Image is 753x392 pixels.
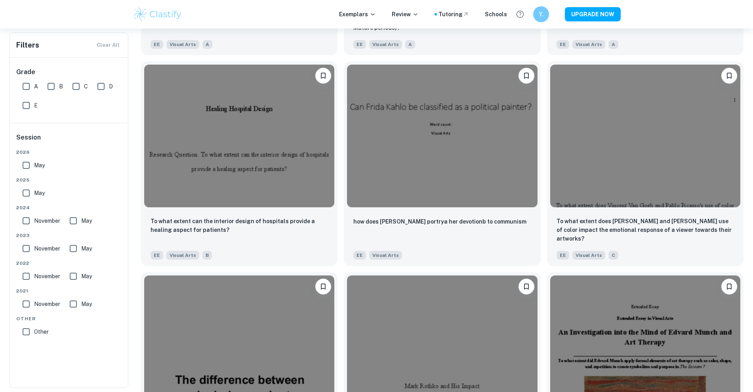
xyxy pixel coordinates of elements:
h6: Y. [536,10,545,19]
span: EE [353,40,366,49]
a: BookmarkTo what extent can the interior design of hospitals provide a healing aspect for patients... [141,61,337,266]
button: Y. [533,6,549,22]
span: A [405,40,415,49]
span: November [34,300,60,308]
span: Other [16,315,122,322]
img: Visual Arts EE example thumbnail: To what extent can the interior design o [144,65,334,207]
span: November [34,244,60,253]
button: Help and Feedback [513,8,527,21]
h6: Grade [16,67,122,77]
span: Visual Arts [572,251,605,260]
span: Visual Arts [166,40,199,49]
span: A [202,40,212,49]
span: EE [151,251,163,260]
span: EE [353,251,366,260]
span: May [81,300,92,308]
span: May [34,161,45,170]
p: Exemplars [339,10,376,19]
button: Bookmark [721,279,737,294]
span: Visual Arts [369,40,402,49]
span: Visual Arts [166,251,199,260]
span: May [34,189,45,197]
span: B [59,82,63,91]
span: EE [151,40,163,49]
a: Tutoring [438,10,469,19]
h6: Session [16,133,122,149]
span: A [608,40,618,49]
p: Review [392,10,419,19]
span: May [81,244,92,253]
button: Bookmark [519,279,534,294]
span: May [81,216,92,225]
a: Schools [485,10,507,19]
img: Clastify logo [133,6,183,22]
span: November [34,216,60,225]
span: 2026 [16,149,122,156]
button: UPGRADE NOW [565,7,621,21]
span: E [34,101,38,110]
span: EE [557,251,569,260]
span: May [81,272,92,281]
span: D [109,82,113,91]
span: 2022 [16,260,122,267]
span: Other [34,327,49,336]
button: Bookmark [519,68,534,84]
h6: Filters [16,40,39,51]
span: B [202,251,212,260]
button: Bookmark [315,68,331,84]
button: Bookmark [721,68,737,84]
span: Visual Arts [572,40,605,49]
a: BookmarkTo what extent does Vincent Van Gogh and Pablo Picasso's use of color impact the emotiona... [547,61,743,266]
span: A [34,82,38,91]
span: 2024 [16,204,122,211]
span: November [34,272,60,281]
span: 2025 [16,176,122,184]
button: Bookmark [315,279,331,294]
p: To what extent can the interior design of hospitals provide a healing aspect for patients? [151,217,328,234]
p: To what extent does Vincent Van Gogh and Pablo Picasso's use of color impact the emotional respon... [557,217,734,243]
img: Visual Arts EE example thumbnail: To what extent does Vincent Van Gogh and [550,65,740,207]
span: EE [557,40,569,49]
a: Bookmarkhow does frida kahlo portrya her devotionb to communismEEVisual Arts [344,61,540,266]
span: C [84,82,88,91]
p: how does frida kahlo portrya her devotionb to communism [353,217,526,226]
span: C [608,251,618,260]
img: Visual Arts EE example thumbnail: how does frida kahlo portrya her devotio [347,65,537,207]
span: 2023 [16,232,122,239]
span: Visual Arts [369,251,402,260]
span: 2021 [16,287,122,294]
